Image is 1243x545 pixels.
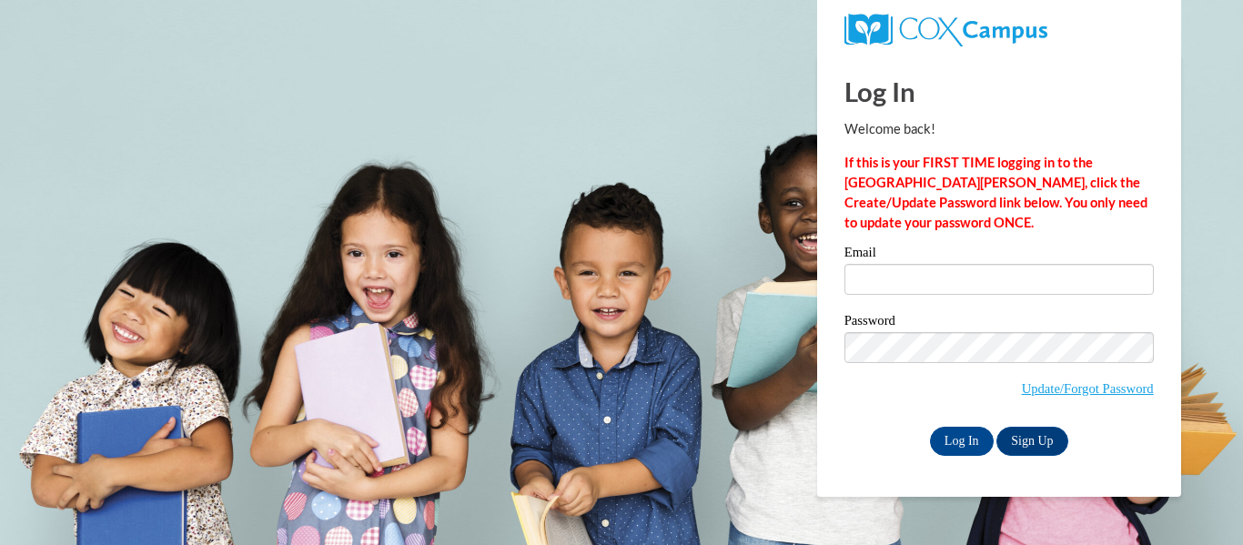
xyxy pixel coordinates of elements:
[930,427,994,456] input: Log In
[844,14,1047,46] img: COX Campus
[844,246,1154,264] label: Email
[844,73,1154,110] h1: Log In
[844,119,1154,139] p: Welcome back!
[844,21,1047,36] a: COX Campus
[844,314,1154,332] label: Password
[996,427,1067,456] a: Sign Up
[1022,381,1154,396] a: Update/Forgot Password
[844,155,1147,230] strong: If this is your FIRST TIME logging in to the [GEOGRAPHIC_DATA][PERSON_NAME], click the Create/Upd...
